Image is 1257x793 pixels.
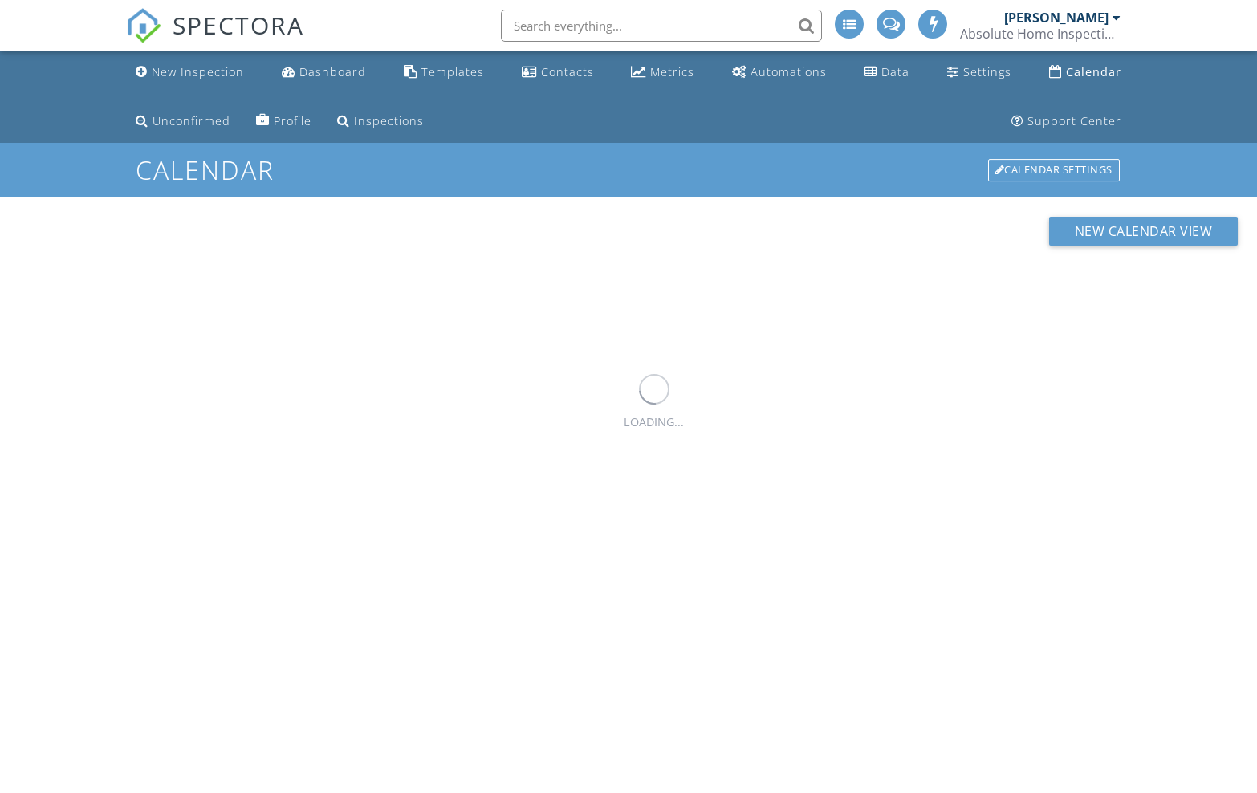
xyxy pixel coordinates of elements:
div: Templates [421,64,484,79]
button: New Calendar View [1049,217,1239,246]
div: LOADING... [624,413,684,431]
div: Automations [751,64,827,79]
a: Calendar Settings [986,157,1121,183]
div: Inspections [354,113,424,128]
div: Data [881,64,909,79]
a: Inspections [331,107,430,136]
a: SPECTORA [126,22,304,55]
a: Settings [941,58,1018,87]
a: Support Center [1005,107,1128,136]
img: The Best Home Inspection Software - Spectora [126,8,161,43]
a: Unconfirmed [129,107,237,136]
span: SPECTORA [173,8,304,42]
div: Dashboard [299,64,366,79]
a: New Inspection [129,58,250,87]
a: Data [858,58,916,87]
a: Dashboard [275,58,372,87]
div: Metrics [650,64,694,79]
a: Templates [397,58,490,87]
a: Contacts [515,58,600,87]
div: New Inspection [152,64,244,79]
a: Company Profile [250,107,318,136]
div: [PERSON_NAME] [1004,10,1109,26]
a: Calendar [1043,58,1128,87]
div: Support Center [1027,113,1121,128]
div: Absolute Home Inspections [960,26,1121,42]
a: Automations (Advanced) [726,58,833,87]
a: Metrics [624,58,701,87]
div: Calendar [1066,64,1121,79]
input: Search everything... [501,10,822,42]
h1: Calendar [136,156,1121,184]
div: Profile [274,113,311,128]
div: Calendar Settings [988,159,1120,181]
div: Contacts [541,64,594,79]
div: Unconfirmed [153,113,230,128]
div: Settings [963,64,1011,79]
